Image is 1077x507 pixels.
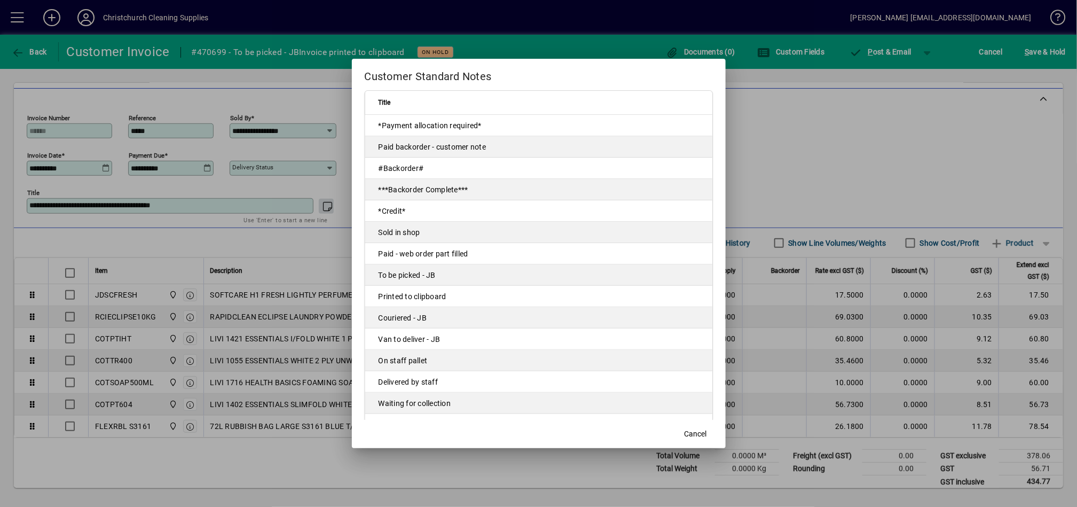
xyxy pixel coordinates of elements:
[365,329,712,350] td: Van to deliver - JB
[365,264,712,286] td: To be picked - JB
[352,59,726,90] h2: Customer Standard Notes
[365,115,712,136] td: *Payment allocation required*
[365,158,712,179] td: #Backorder#
[365,414,712,435] td: To be picked - [PERSON_NAME]
[365,371,712,393] td: Delivered by staff
[365,350,712,371] td: On staff pallet
[365,243,712,264] td: Paid - web order part filled
[365,136,712,158] td: Paid backorder - customer note
[365,286,712,307] td: Printed to clipboard
[365,307,712,329] td: Couriered - JB
[365,222,712,243] td: Sold in shop
[365,393,712,414] td: Waiting for collection
[685,428,707,440] span: Cancel
[379,97,391,108] span: Title
[679,425,713,444] button: Cancel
